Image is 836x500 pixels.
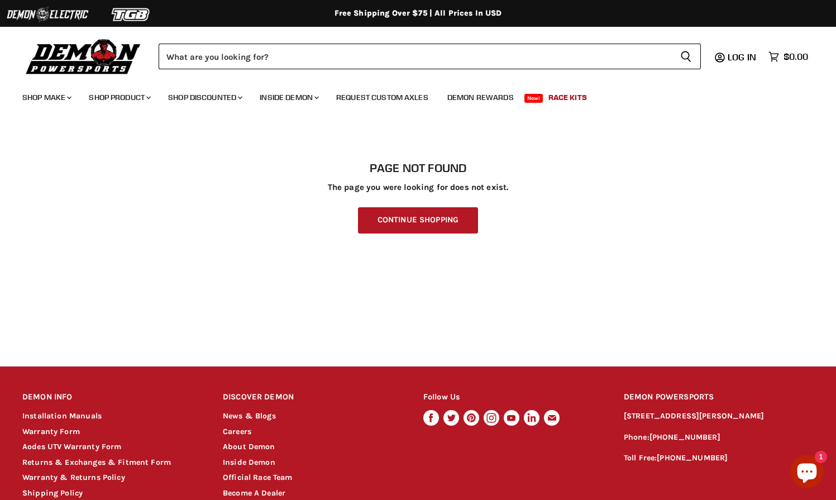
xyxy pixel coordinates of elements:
[159,44,671,69] input: Search
[784,51,808,62] span: $0.00
[22,36,145,76] img: Demon Powersports
[624,410,814,423] p: [STREET_ADDRESS][PERSON_NAME]
[22,411,102,421] a: Installation Manuals
[223,473,293,482] a: Official Race Team
[22,161,814,175] h1: Page not found
[624,384,814,411] h2: DEMON POWERSPORTS
[89,4,173,25] img: TGB Logo 2
[223,411,276,421] a: News & Blogs
[160,86,249,109] a: Shop Discounted
[671,44,701,69] button: Search
[358,207,478,234] a: Continue Shopping
[223,427,251,436] a: Careers
[439,86,522,109] a: Demon Rewards
[328,86,437,109] a: Request Custom Axles
[223,384,402,411] h2: DISCOVER DEMON
[223,442,275,451] a: About Demon
[22,473,125,482] a: Warranty & Returns Policy
[223,458,275,467] a: Inside Demon
[22,488,83,498] a: Shipping Policy
[624,431,814,444] p: Phone:
[540,86,595,109] a: Race Kits
[22,427,80,436] a: Warranty Form
[657,453,728,463] a: [PHONE_NUMBER]
[624,452,814,465] p: Toll Free:
[524,94,543,103] span: New!
[22,183,814,192] p: The page you were looking for does not exist.
[723,52,763,62] a: Log in
[22,384,202,411] h2: DEMON INFO
[22,442,121,451] a: Aodes UTV Warranty Form
[423,384,603,411] h2: Follow Us
[80,86,157,109] a: Shop Product
[763,49,814,65] a: $0.00
[14,82,805,109] ul: Main menu
[728,51,756,63] span: Log in
[251,86,326,109] a: Inside Demon
[14,86,78,109] a: Shop Make
[223,488,285,498] a: Become A Dealer
[649,432,720,442] a: [PHONE_NUMBER]
[159,44,701,69] form: Product
[6,4,89,25] img: Demon Electric Logo 2
[22,458,171,467] a: Returns & Exchanges & Fitment Form
[787,455,827,491] inbox-online-store-chat: Shopify online store chat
